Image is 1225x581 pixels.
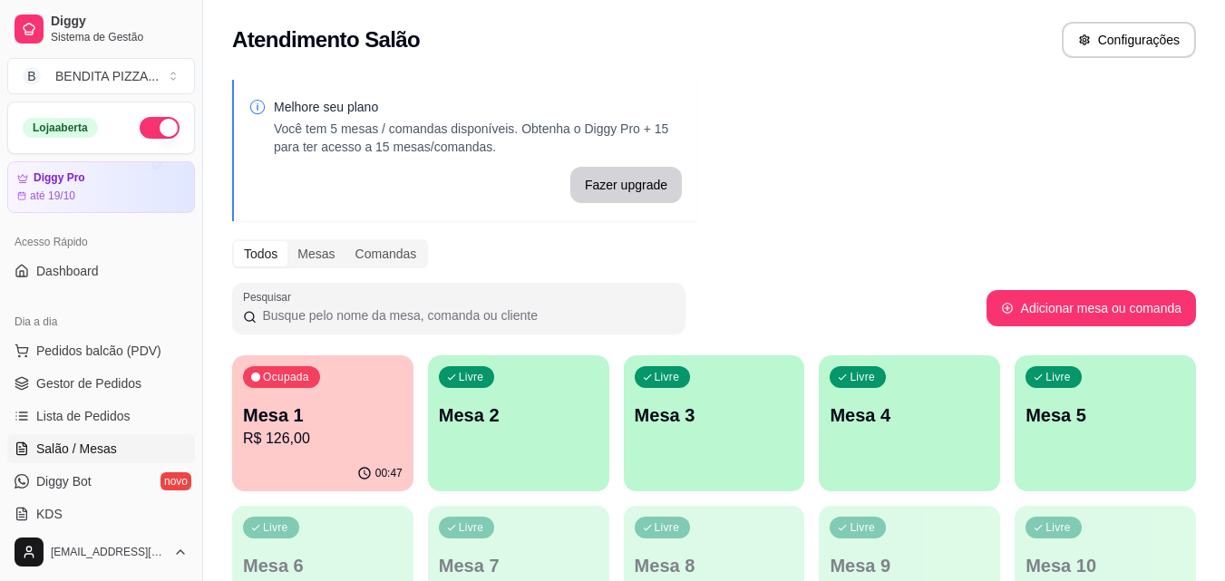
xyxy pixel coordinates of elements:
div: Dia a dia [7,307,195,336]
button: Adicionar mesa ou comanda [987,290,1196,326]
button: Fazer upgrade [570,167,682,203]
button: Select a team [7,58,195,94]
p: Mesa 8 [635,553,794,578]
p: Mesa 6 [243,553,403,578]
a: Salão / Mesas [7,434,195,463]
p: Mesa 5 [1026,402,1185,428]
button: LivreMesa 2 [428,355,609,491]
span: B [23,67,41,85]
article: Diggy Pro [34,171,85,185]
button: OcupadaMesa 1R$ 126,0000:47 [232,355,413,491]
label: Pesquisar [243,289,297,305]
div: Acesso Rápido [7,228,195,257]
div: Comandas [345,241,427,266]
p: Mesa 2 [439,402,598,428]
p: Livre [1045,520,1071,535]
a: DiggySistema de Gestão [7,7,195,51]
p: Mesa 1 [243,402,403,428]
p: Você tem 5 mesas / comandas disponíveis. Obtenha o Diggy Pro + 15 para ter acesso a 15 mesas/coma... [274,120,682,156]
button: LivreMesa 3 [624,355,805,491]
p: Livre [459,370,484,384]
p: R$ 126,00 [243,428,403,450]
p: Ocupada [263,370,309,384]
p: Mesa 4 [830,402,989,428]
a: Diggy Botnovo [7,467,195,496]
p: Melhore seu plano [274,98,682,116]
span: Salão / Mesas [36,440,117,458]
div: Todos [234,241,287,266]
div: BENDITA PIZZA ... [55,67,159,85]
span: [EMAIL_ADDRESS][DOMAIN_NAME] [51,545,166,559]
p: Livre [1045,370,1071,384]
span: Pedidos balcão (PDV) [36,342,161,360]
span: KDS [36,505,63,523]
p: Mesa 3 [635,402,794,428]
p: Livre [655,520,680,535]
button: Pedidos balcão (PDV) [7,336,195,365]
button: Configurações [1062,22,1196,58]
a: KDS [7,499,195,528]
h2: Atendimento Salão [232,25,420,54]
p: Livre [850,520,875,535]
span: Dashboard [36,262,99,280]
button: Alterar Status [140,117,180,139]
div: Loja aberta [23,118,98,138]
p: Livre [263,520,288,535]
span: Gestor de Pedidos [36,374,141,392]
input: Pesquisar [257,306,675,324]
span: Diggy [51,14,188,30]
p: Mesa 10 [1026,553,1185,578]
div: Mesas [287,241,345,266]
a: Diggy Proaté 19/10 [7,161,195,213]
span: Lista de Pedidos [36,407,131,425]
p: Mesa 9 [830,553,989,578]
button: LivreMesa 4 [819,355,1000,491]
p: Livre [850,370,875,384]
a: Gestor de Pedidos [7,369,195,398]
article: até 19/10 [30,189,75,203]
span: Sistema de Gestão [51,30,188,44]
p: 00:47 [375,466,403,480]
a: Lista de Pedidos [7,402,195,431]
p: Mesa 7 [439,553,598,578]
p: Livre [655,370,680,384]
span: Diggy Bot [36,472,92,490]
p: Livre [459,520,484,535]
button: [EMAIL_ADDRESS][DOMAIN_NAME] [7,530,195,574]
button: LivreMesa 5 [1015,355,1196,491]
a: Dashboard [7,257,195,286]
